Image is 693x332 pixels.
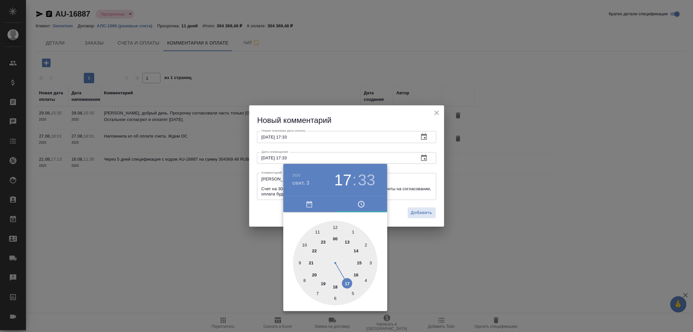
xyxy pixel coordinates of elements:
button: 33 [358,171,375,189]
button: 2025 [292,173,301,177]
button: 17 [334,171,352,189]
button: сент. 3 [292,179,310,187]
h3: : [352,171,356,189]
